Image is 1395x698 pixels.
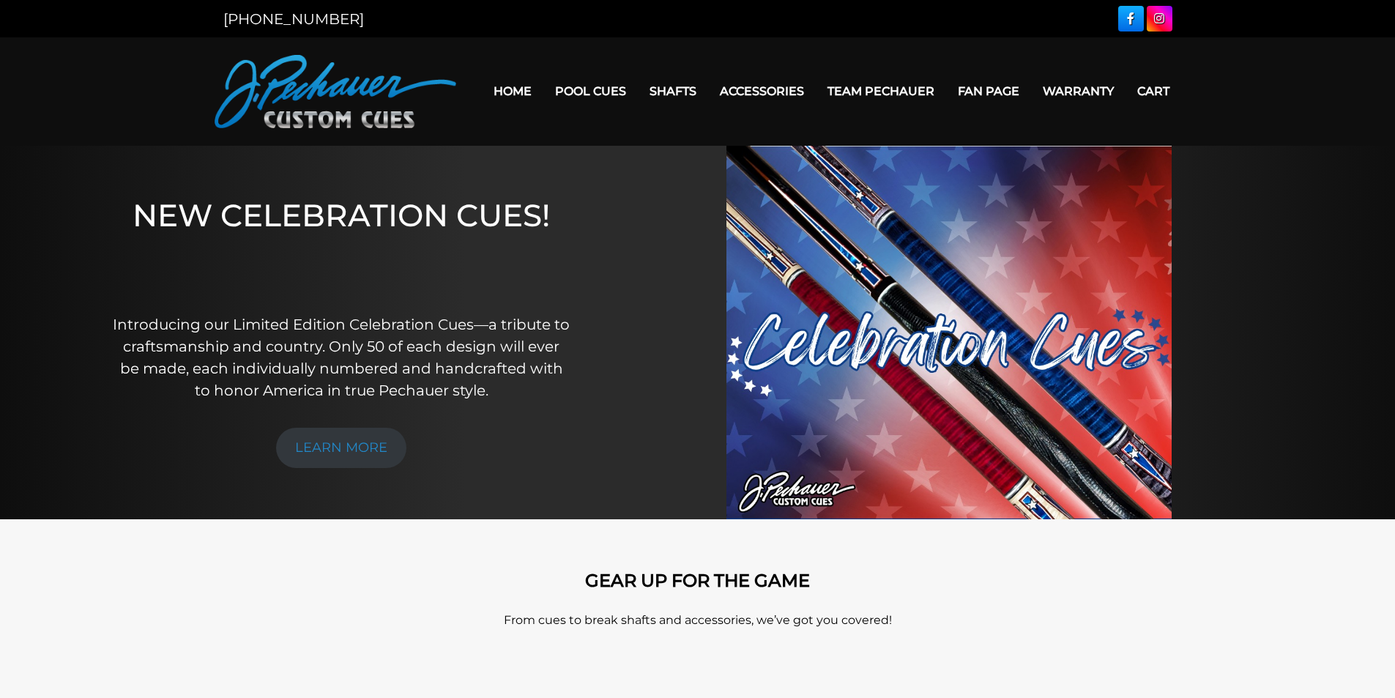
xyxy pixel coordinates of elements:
[543,73,638,110] a: Pool Cues
[816,73,946,110] a: Team Pechauer
[482,73,543,110] a: Home
[708,73,816,110] a: Accessories
[946,73,1031,110] a: Fan Page
[638,73,708,110] a: Shafts
[280,612,1115,629] p: From cues to break shafts and accessories, we’ve got you covered!
[223,10,364,28] a: [PHONE_NUMBER]
[112,197,571,293] h1: NEW CELEBRATION CUES!
[112,313,571,401] p: Introducing our Limited Edition Celebration Cues—a tribute to craftsmanship and country. Only 50 ...
[1031,73,1126,110] a: Warranty
[276,428,406,468] a: LEARN MORE
[215,55,456,128] img: Pechauer Custom Cues
[585,570,810,591] strong: GEAR UP FOR THE GAME
[1126,73,1181,110] a: Cart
